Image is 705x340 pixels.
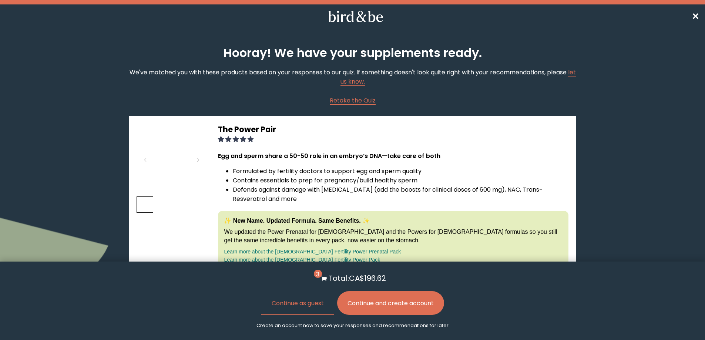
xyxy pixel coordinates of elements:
p: We updated the Power Prenatal for [DEMOGRAPHIC_DATA] and the Powers for [DEMOGRAPHIC_DATA] formul... [224,228,562,245]
a: Learn more about the [DEMOGRAPHIC_DATA] Fertility Power Pack [224,257,380,263]
strong: Egg and sperm share a 50-50 role in an embryo’s DNA—take care of both [218,152,440,160]
img: thumbnail image [137,124,207,194]
li: Contains essentials to prep for pregnancy/build healthy sperm [233,176,568,185]
img: thumbnail image [137,196,153,213]
a: Learn more about the [DEMOGRAPHIC_DATA] Fertility Power Prenatal Pack [224,249,401,255]
strong: ✨ New Name. Updated Formula. Same Benefits. ✨ [224,218,370,224]
a: Retake the Quiz [330,96,376,105]
p: Create an account now to save your responses and recommendations for later [256,322,449,329]
button: Continue as guest [261,291,334,315]
span: 3 [314,270,322,278]
button: Continue and create account [337,291,444,315]
li: Formulated by fertility doctors to support egg and sperm quality [233,166,568,176]
h2: Hooray! We have your supplements ready. [219,44,487,62]
span: The Power Pair [218,124,276,135]
p: We've matched you with these products based on your responses to our quiz. If something doesn't l... [129,68,575,86]
p: Total: CA$196.62 [329,273,386,284]
span: 4.92 stars [218,135,255,144]
img: thumbnail image [155,196,171,213]
a: ✕ [692,10,699,23]
a: let us know. [340,68,576,86]
li: Defends against damage with [MEDICAL_DATA] (add the boosts for clinical doses of 600 mg), NAC, Tr... [233,185,568,203]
